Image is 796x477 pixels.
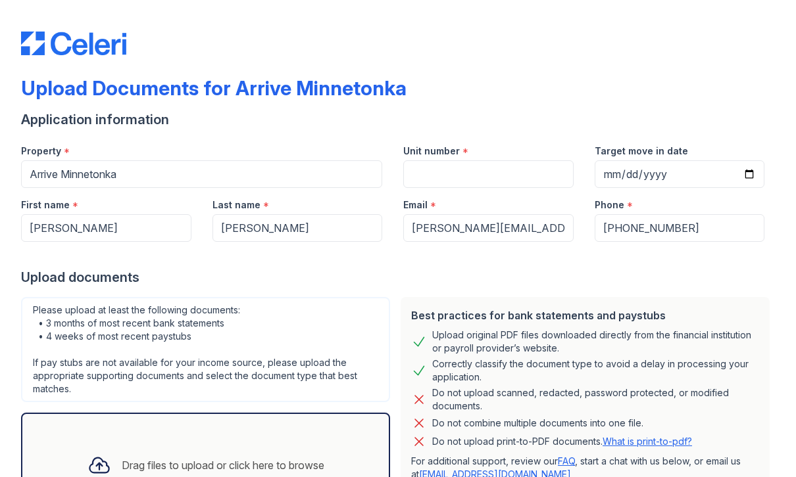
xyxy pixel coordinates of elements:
label: Last name [212,198,261,212]
img: CE_Logo_Blue-a8612792a0a2168367f1c8372b55b34899dd931a85d93a1a3d3e32e68fde9ad4.png [21,32,126,55]
div: Application information [21,110,775,129]
label: Unit number [403,145,460,158]
div: Please upload at least the following documents: • 3 months of most recent bank statements • 4 wee... [21,297,390,402]
label: Email [403,198,428,212]
div: Correctly classify the document type to avoid a delay in processing your application. [432,357,759,384]
div: Drag files to upload or click here to browse [122,457,324,473]
label: First name [21,198,70,212]
label: Phone [595,198,624,212]
div: Do not upload scanned, redacted, password protected, or modified documents. [432,386,759,413]
div: Upload original PDF files downloaded directly from the financial institution or payroll provider’... [432,329,759,355]
div: Upload Documents for Arrive Minnetonka [21,76,407,100]
div: Best practices for bank statements and paystubs [411,307,759,323]
p: Do not upload print-to-PDF documents. [432,435,692,448]
label: Target move in date [595,145,688,158]
div: Upload documents [21,268,775,286]
div: Do not combine multiple documents into one file. [432,415,643,431]
a: What is print-to-pdf? [603,436,692,447]
label: Property [21,145,61,158]
a: FAQ [558,455,575,466]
